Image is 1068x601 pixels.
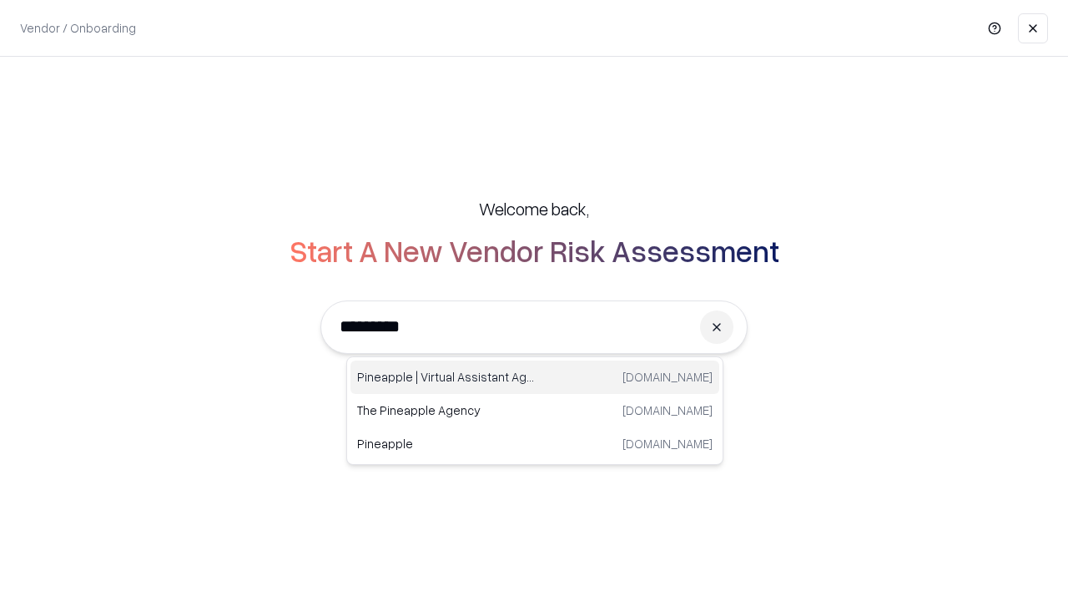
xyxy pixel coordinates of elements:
p: Vendor / Onboarding [20,19,136,37]
h5: Welcome back, [479,197,589,220]
p: Pineapple | Virtual Assistant Agency [357,368,535,386]
p: [DOMAIN_NAME] [622,402,713,419]
p: The Pineapple Agency [357,402,535,419]
div: Suggestions [346,356,723,465]
p: [DOMAIN_NAME] [622,368,713,386]
p: Pineapple [357,435,535,452]
h2: Start A New Vendor Risk Assessment [290,234,779,267]
p: [DOMAIN_NAME] [622,435,713,452]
